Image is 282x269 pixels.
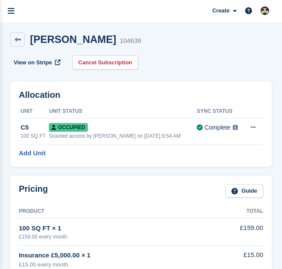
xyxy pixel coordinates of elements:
[197,105,243,118] th: Sync Status
[233,125,238,130] img: icon-info-grey-7440780725fd019a000dd9b08b2336e03edf1995a4989e88bcd33f0948082b44.svg
[225,184,263,198] a: Guide
[19,260,217,269] div: £15.00 every month
[19,184,48,198] h2: Pricing
[19,205,217,218] th: Product
[21,132,49,140] div: 100 SQ FT
[120,36,141,46] div: 104638
[10,55,62,70] a: View on Stripe
[19,224,217,233] div: 100 SQ FT × 1
[19,148,45,158] a: Add Unit
[72,55,138,70] a: Cancel Subscription
[14,58,52,67] span: View on Stripe
[19,105,49,118] th: Unit
[261,6,269,15] img: Chelsea Parker
[19,251,217,260] div: Insurance £5,000.00 × 1
[30,33,116,45] h2: [PERSON_NAME]
[217,218,263,245] td: £159.00
[19,233,217,241] div: £159.00 every month
[217,205,263,218] th: Total
[212,6,229,15] span: Create
[21,123,49,133] div: C5
[19,90,263,100] h2: Allocation
[49,132,197,140] div: Granted access by [PERSON_NAME] on [DATE] 9:54 AM
[49,123,87,132] span: Occupied
[204,123,230,132] div: Complete
[49,105,197,118] th: Unit Status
